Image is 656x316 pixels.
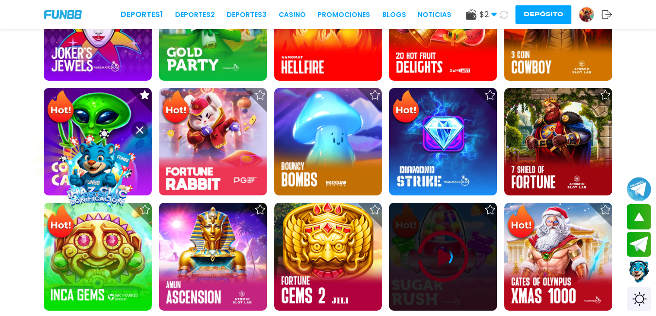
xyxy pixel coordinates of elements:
span: $ 2 [479,9,497,20]
img: Gates of Olympus Xmas 1000 [504,203,612,311]
a: NOTICIAS [418,10,451,20]
img: Cosmic Cash [44,88,152,196]
img: Hot [45,204,76,242]
a: Deportes3 [227,10,266,20]
img: Fortune Rabbit [159,88,267,196]
img: Hot [45,89,76,127]
img: Fortune Gems 2 [274,203,382,311]
img: 7 Shields of Fortune [504,88,612,196]
a: Deportes2 [175,10,215,20]
button: Join telegram [627,232,651,257]
a: Avatar [579,7,602,22]
div: Switch theme [627,287,651,311]
button: scroll up [627,204,651,229]
a: Deportes1 [121,9,163,20]
img: Company Logo [44,10,82,18]
img: Inca Gems [44,203,152,311]
a: CASINO [279,10,306,20]
a: Promociones [318,10,370,20]
button: Join telegram channel [627,176,651,202]
button: Depósito [515,5,571,24]
img: Amun Ascension [159,203,267,311]
a: BLOGS [382,10,406,20]
img: Hot [390,89,422,127]
img: Avatar [579,7,594,22]
img: Image Link [53,125,142,214]
img: Hot [505,204,537,242]
img: Bouncy Bombs 96% [274,88,382,196]
button: Contact customer service [627,259,651,284]
img: Diamond Strike [389,88,497,196]
img: Hot [160,89,192,127]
